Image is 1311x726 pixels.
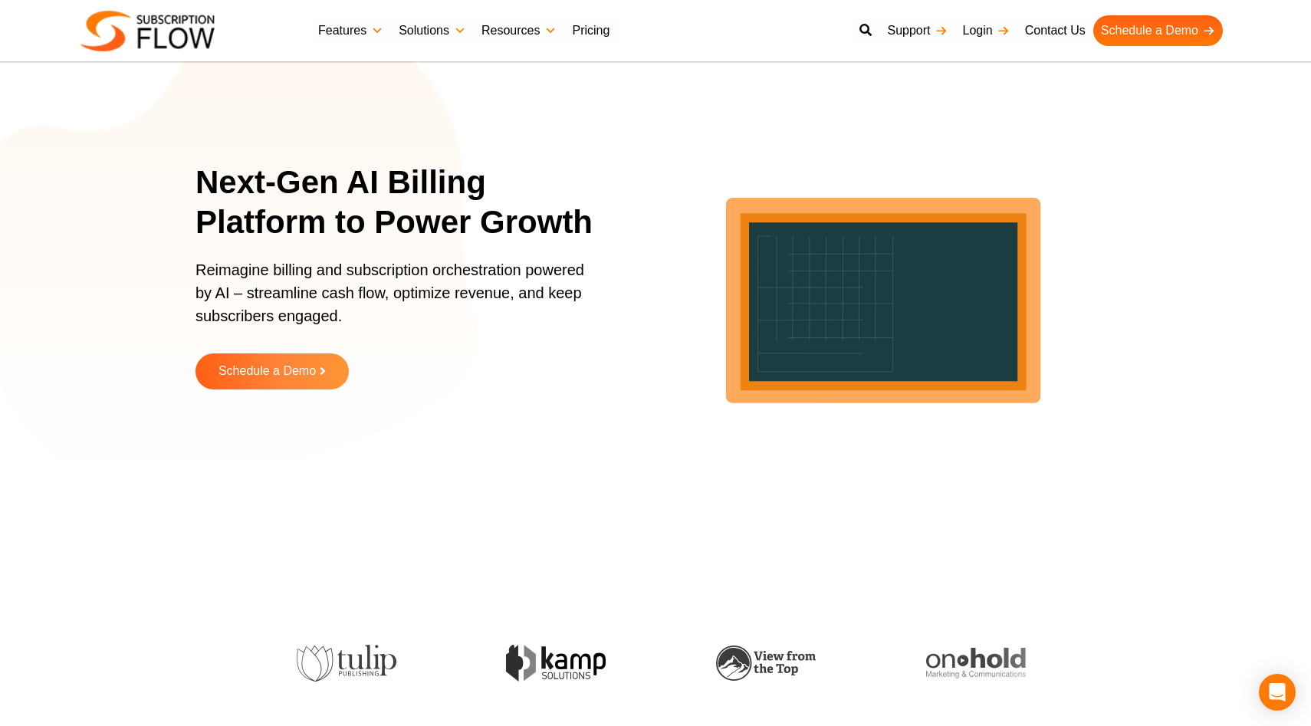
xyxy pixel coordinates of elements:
img: kamp-solution [506,645,606,681]
div: Open Intercom Messenger [1259,674,1296,711]
img: Subscriptionflow [80,11,215,51]
a: Resources [474,15,564,46]
img: onhold-marketing [926,648,1026,678]
a: Support [879,15,955,46]
img: tulip-publishing [297,645,396,682]
img: view-from-the-top [716,646,816,682]
a: Schedule a Demo [1093,15,1223,46]
a: Solutions [391,15,474,46]
a: Pricing [564,15,617,46]
a: Contact Us [1017,15,1093,46]
a: Features [310,15,391,46]
p: Reimagine billing and subscription orchestration powered by AI – streamline cash flow, optimize r... [195,258,594,343]
a: Schedule a Demo [195,353,349,389]
a: Login [955,15,1017,46]
span: Schedule a Demo [219,365,316,378]
h1: Next-Gen AI Billing Platform to Power Growth [195,163,613,243]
